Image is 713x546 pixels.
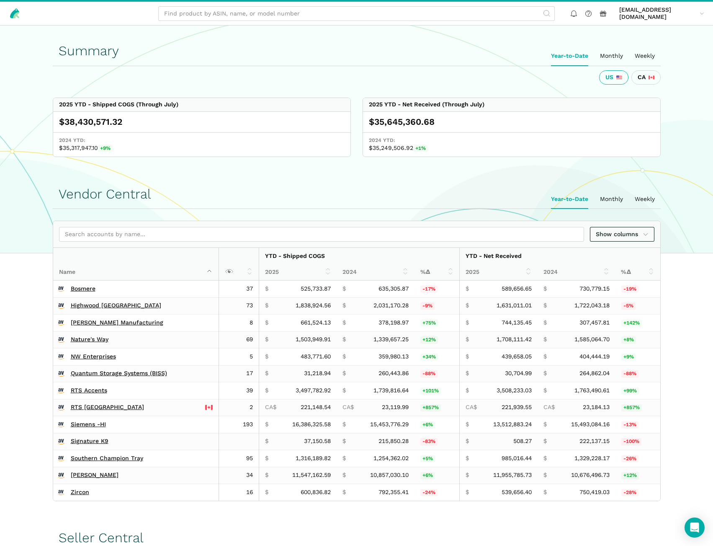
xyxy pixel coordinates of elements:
[304,438,331,445] span: 37,150.58
[543,336,547,343] span: $
[420,370,438,378] span: -88%
[621,370,639,378] span: -88%
[615,297,660,314] td: -5.29%
[619,6,697,21] span: [EMAIL_ADDRESS][DOMAIN_NAME]
[265,387,268,394] span: $
[543,404,555,411] span: CA$
[71,471,118,479] a: [PERSON_NAME]
[466,370,469,377] span: $
[265,285,268,293] span: $
[649,75,654,80] img: 243-canada-6dcbff6b5ddfbc3d576af9e026b5d206327223395eaa30c1e22b34077c083801.svg
[342,471,346,479] span: $
[505,370,532,377] span: 30,704.99
[414,399,460,416] td: 856.53%
[265,489,268,496] span: $
[615,331,660,348] td: 7.76%
[590,227,654,242] a: Show columns
[579,370,610,377] span: 264,862.04
[219,399,259,416] td: 2
[301,285,331,293] span: 525,733.87
[594,190,629,209] ui-tab: Monthly
[342,319,346,327] span: $
[219,331,259,348] td: 69
[621,438,642,446] span: -100%
[414,314,460,332] td: 74.91%
[466,252,522,259] strong: YTD - Net Received
[370,421,409,428] span: 15,453,776.29
[513,438,532,445] span: 508.27
[71,336,108,343] a: Nature's Way
[596,230,649,239] span: Show columns
[265,455,268,462] span: $
[71,455,143,462] a: Southern Champion Tray
[301,353,331,361] span: 483,771.60
[71,421,106,428] a: Siemens -HI
[296,336,331,343] span: 1,503,949.91
[219,248,259,281] th: : activate to sort column ascending
[621,353,636,361] span: +9%
[621,387,639,395] span: +99%
[219,297,259,314] td: 73
[594,46,629,66] ui-tab: Monthly
[493,471,532,479] span: 11,955,785.73
[420,286,438,293] span: -17%
[414,382,460,399] td: 101.04%
[545,46,594,66] ui-tab: Year-to-Date
[342,387,346,394] span: $
[543,285,547,293] span: $
[59,187,655,201] h1: Vendor Central
[219,450,259,467] td: 95
[579,285,610,293] span: 730,779.15
[378,438,409,445] span: 215,850.28
[629,46,661,66] ui-tab: Weekly
[420,302,435,310] span: -9%
[420,387,441,395] span: +101%
[59,531,144,545] h1: Seller Central
[497,387,532,394] span: 3,508,233.03
[615,484,660,501] td: -28.09%
[378,370,409,377] span: 260,443.86
[615,467,660,484] td: 11.98%
[59,144,345,152] span: $35,317,947.10
[621,489,639,497] span: -28%
[373,336,409,343] span: 1,339,657.25
[219,382,259,399] td: 39
[219,281,259,297] td: 37
[615,365,660,382] td: -88.41%
[543,471,547,479] span: $
[292,421,331,428] span: 16,386,325.58
[158,6,555,21] input: Find product by ASIN, name, or model number
[502,404,532,411] span: 221,939.55
[219,416,259,433] td: 193
[265,421,268,428] span: $
[71,489,89,496] a: Zircon
[342,285,346,293] span: $
[466,471,469,479] span: $
[497,336,532,343] span: 1,708,111.42
[616,5,707,22] a: [EMAIL_ADDRESS][DOMAIN_NAME]
[466,404,477,411] span: CA$
[543,421,547,428] span: $
[373,387,409,394] span: 1,739,816.64
[543,438,547,445] span: $
[265,404,276,411] span: CA$
[342,404,354,411] span: CA$
[219,484,259,501] td: 16
[420,489,438,497] span: -24%
[59,116,345,128] div: $38,430,571.32
[337,264,414,281] th: 2024: activate to sort column ascending
[543,387,547,394] span: $
[466,455,469,462] span: $
[53,248,219,281] th: Name : activate to sort column descending
[466,353,469,361] span: $
[59,227,584,242] input: Search accounts by name...
[71,404,144,411] a: RTS [GEOGRAPHIC_DATA]
[265,336,268,343] span: $
[71,353,116,361] a: NW Enterprises
[342,336,346,343] span: $
[369,144,654,152] span: $35,249,506.92
[420,336,438,344] span: +12%
[543,370,547,377] span: $
[296,302,331,309] span: 1,838,924.56
[301,404,331,411] span: 221,148.54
